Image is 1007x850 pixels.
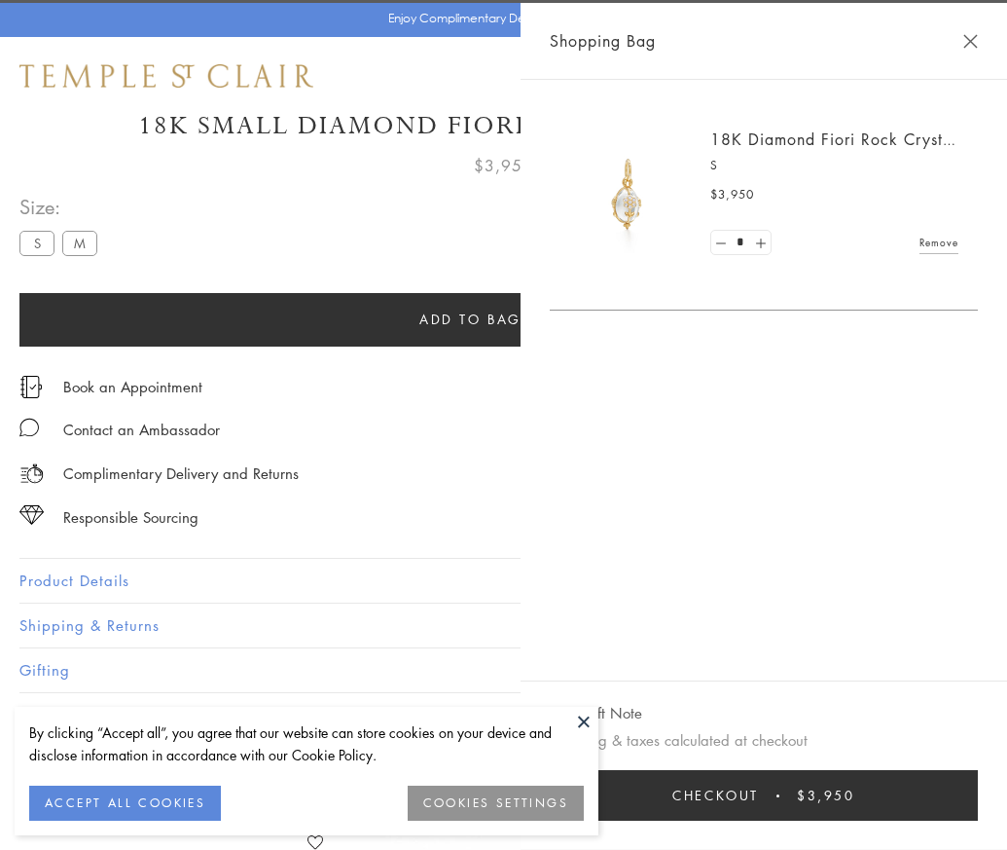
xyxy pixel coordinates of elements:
[19,231,54,255] label: S
[63,505,198,530] div: Responsible Sourcing
[19,376,43,398] img: icon_appointment.svg
[19,559,988,603] button: Product Details
[63,376,202,397] a: Book an Appointment
[672,785,759,806] span: Checkout
[550,701,642,725] button: Add Gift Note
[63,418,220,442] div: Contact an Ambassador
[750,231,770,255] a: Set quantity to 2
[19,64,313,88] img: Temple St. Clair
[62,231,97,255] label: M
[408,786,584,821] button: COOKIES SETTINGS
[550,28,656,54] span: Shopping Bag
[963,34,978,49] button: Close Shopping Bag
[710,156,958,175] p: S
[569,136,686,253] img: P51889-E11FIORI
[711,231,731,255] a: Set quantity to 0
[19,293,921,347] button: Add to bag
[19,418,39,437] img: MessageIcon-01_2.svg
[919,232,958,253] a: Remove
[550,728,978,753] p: Shipping & taxes calculated at checkout
[388,9,609,28] p: Enjoy Complimentary Delivery & Returns
[19,505,44,525] img: icon_sourcing.svg
[19,462,44,486] img: icon_delivery.svg
[19,191,105,223] span: Size:
[19,604,988,647] button: Shipping & Returns
[797,785,855,806] span: $3,950
[19,109,988,143] h1: 18K Small Diamond Fiori Rock Crystal Amulet
[19,648,988,692] button: Gifting
[550,770,978,821] button: Checkout $3,950
[474,153,533,178] span: $3,950
[710,185,754,204] span: $3,950
[29,786,221,821] button: ACCEPT ALL COOKIES
[29,721,584,766] div: By clicking “Accept all”, you agree that our website can store cookies on your device and disclos...
[419,309,521,330] span: Add to bag
[63,462,299,486] p: Complimentary Delivery and Returns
